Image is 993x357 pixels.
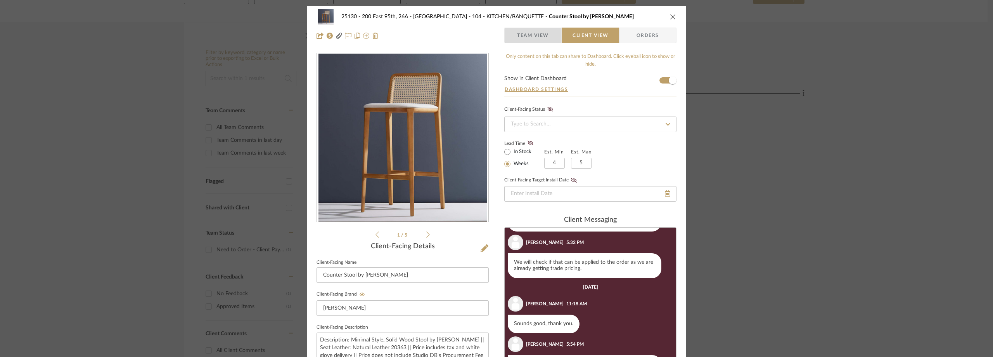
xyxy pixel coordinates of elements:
[504,186,676,202] input: Enter Install Date
[566,300,587,307] div: 11:18 AM
[504,178,579,183] label: Client-Facing Target Install Date
[583,284,598,290] div: [DATE]
[504,117,676,132] input: Type to Search…
[566,239,584,246] div: 5:32 PM
[571,149,592,155] label: Est. Max
[525,139,536,147] button: Lead Time
[526,341,564,348] div: [PERSON_NAME]
[517,28,549,43] span: Team View
[504,106,555,113] div: Client-Facing Status
[544,149,564,155] label: Est. Min
[628,28,668,43] span: Orders
[569,178,579,183] button: Client-Facing Target Install Date
[504,86,568,93] button: Dashboard Settings
[405,233,408,237] span: 5
[357,292,367,297] button: Client-Facing Brand
[317,326,368,329] label: Client-Facing Description
[573,28,608,43] span: Client View
[504,53,676,68] div: Only content on this tab can share to Dashboard. Click eyeball icon to show or hide.
[508,235,523,250] img: user_avatar.png
[372,33,379,39] img: Remove from project
[397,233,401,237] span: 1
[508,296,523,312] img: user_avatar.png
[317,261,356,265] label: Client-Facing Name
[317,9,335,24] img: 1d3c6a09-1640-4c2d-90a0-07782925b0a6_48x40.jpg
[317,267,489,283] input: Enter Client-Facing Item Name
[472,14,549,19] span: 104 - KITCHEN/BANQUETTE
[504,216,676,225] div: client Messaging
[508,336,523,352] img: user_avatar.png
[317,242,489,251] div: Client-Facing Details
[508,253,661,278] div: We will check if that can be applied to the order as we are already getting trade pricing.
[317,54,488,222] div: 0
[512,148,531,155] label: In Stock
[566,341,584,348] div: 5:54 PM
[669,13,676,20] button: close
[401,233,405,237] span: /
[504,147,544,169] mat-radio-group: Select item type
[318,54,487,222] img: 1d3c6a09-1640-4c2d-90a0-07782925b0a6_436x436.jpg
[512,160,529,167] label: Weeks
[317,292,367,297] label: Client-Facing Brand
[317,300,489,316] input: Enter Client-Facing Brand
[504,140,544,147] label: Lead Time
[508,315,580,333] div: Sounds good, thank you.
[526,300,564,307] div: [PERSON_NAME]
[549,14,634,19] span: Counter Stool by [PERSON_NAME]
[341,14,472,19] span: 25130 - 200 East 95th, 26A - [GEOGRAPHIC_DATA]
[526,239,564,246] div: [PERSON_NAME]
